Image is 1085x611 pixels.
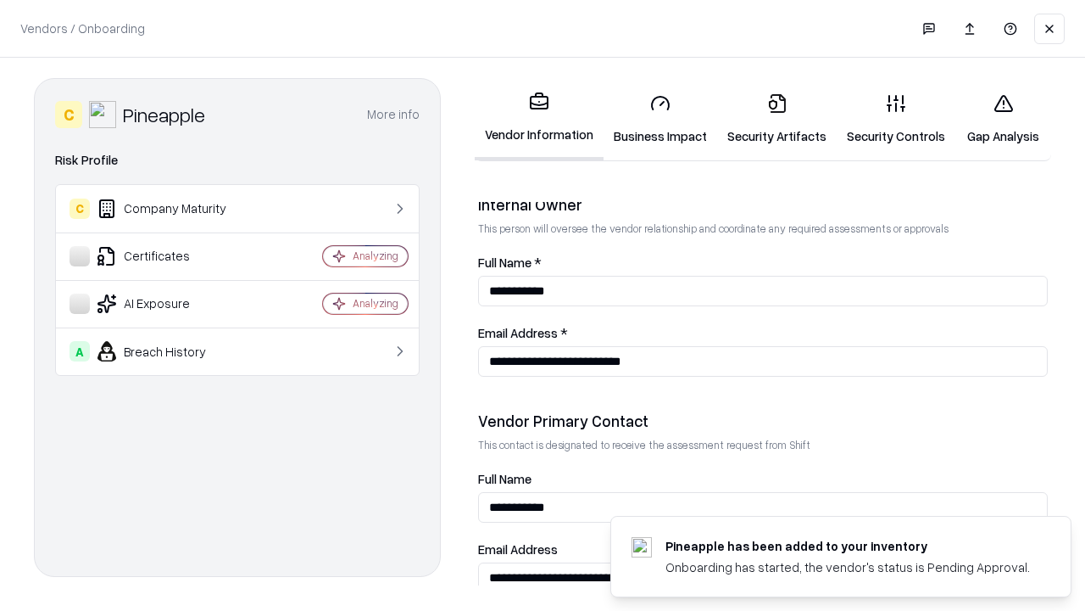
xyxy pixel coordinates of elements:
a: Gap Analysis [955,80,1051,159]
label: Email Address [478,543,1048,556]
div: Onboarding has started, the vendor's status is Pending Approval. [665,558,1030,576]
div: Pineapple [123,101,205,128]
div: C [55,101,82,128]
div: AI Exposure [70,294,272,314]
div: A [70,341,90,362]
div: Analyzing [353,296,398,311]
div: Breach History [70,341,272,362]
label: Full Name [478,473,1048,485]
a: Security Controls [837,80,955,159]
a: Vendor Information [475,78,604,160]
div: Company Maturity [70,199,272,219]
div: Internal Owner [478,194,1048,215]
p: This contact is designated to receive the assessment request from Shift [478,438,1048,452]
p: Vendors / Onboarding [20,20,145,37]
img: pineappleenergy.com [632,537,652,558]
label: Email Address * [478,327,1048,339]
div: Analyzing [353,249,398,263]
p: This person will oversee the vendor relationship and coordinate any required assessments or appro... [478,221,1048,236]
a: Business Impact [604,80,717,159]
label: Full Name * [478,256,1048,269]
div: Certificates [70,246,272,266]
div: Risk Profile [55,150,420,171]
img: Pineapple [89,101,116,128]
a: Security Artifacts [717,80,837,159]
div: Pineapple has been added to your inventory [665,537,1030,555]
div: Vendor Primary Contact [478,411,1048,431]
button: More info [367,99,420,130]
div: C [70,199,90,219]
